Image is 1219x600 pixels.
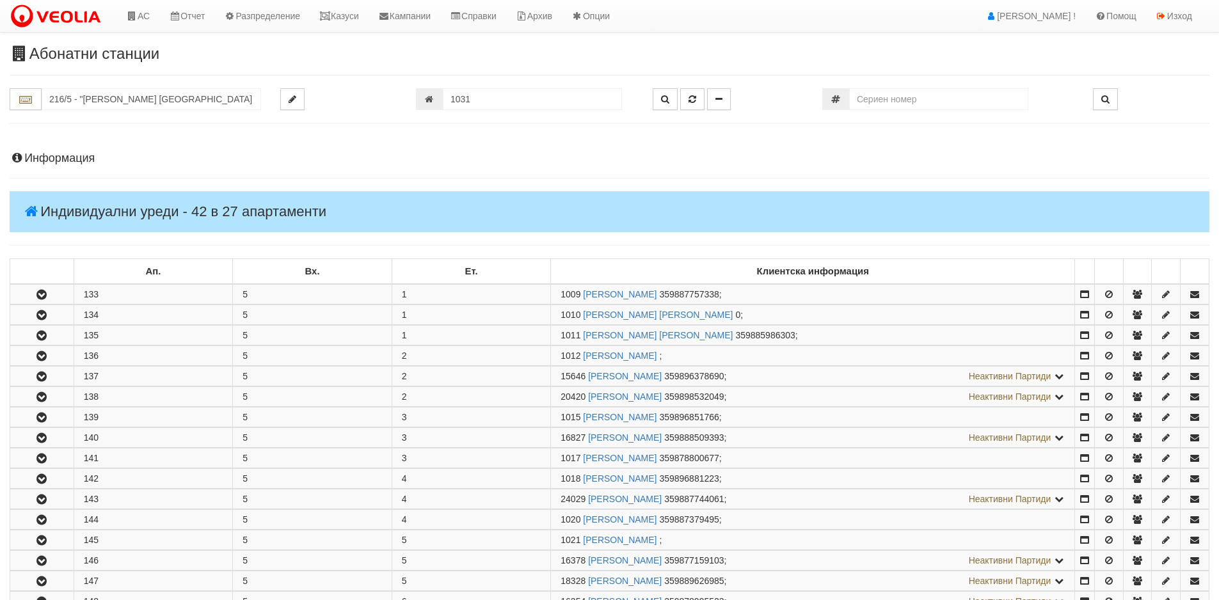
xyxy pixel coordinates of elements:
[588,555,662,565] a: [PERSON_NAME]
[561,453,580,463] span: Партида №
[10,45,1209,62] h3: Абонатни станции
[583,289,657,299] a: [PERSON_NAME]
[583,351,657,361] a: [PERSON_NAME]
[969,391,1051,402] span: Неактивни Партиди
[10,191,1209,232] h4: Индивидуални уреди - 42 в 27 апартаменти
[74,571,233,591] td: 147
[551,510,1075,530] td: ;
[233,571,392,591] td: 5
[402,473,407,484] span: 4
[402,351,407,361] span: 2
[664,494,724,504] span: 359887744061
[233,326,392,345] td: 5
[233,346,392,366] td: 5
[233,469,392,489] td: 5
[233,305,392,325] td: 5
[305,266,320,276] b: Вх.
[551,469,1075,489] td: ;
[1181,259,1209,285] td: : No sort applied, sorting is disabled
[735,310,740,320] span: 0
[551,448,1075,468] td: ;
[402,494,407,504] span: 4
[233,448,392,468] td: 5
[10,259,74,285] td: : No sort applied, sorting is disabled
[969,432,1051,443] span: Неактивни Партиди
[588,494,662,504] a: [PERSON_NAME]
[551,428,1075,448] td: ;
[233,530,392,550] td: 5
[583,412,657,422] a: [PERSON_NAME]
[583,453,657,463] a: [PERSON_NAME]
[561,371,586,381] span: Партида №
[402,576,407,586] span: 5
[233,367,392,386] td: 5
[74,530,233,550] td: 145
[969,371,1051,381] span: Неактивни Партиди
[1152,259,1181,285] td: : No sort applied, sorting is disabled
[233,551,392,571] td: 5
[233,387,392,407] td: 5
[402,412,407,422] span: 3
[74,469,233,489] td: 142
[849,88,1028,110] input: Сериен номер
[74,367,233,386] td: 137
[551,489,1075,509] td: ;
[551,551,1075,571] td: ;
[74,510,233,530] td: 144
[233,510,392,530] td: 5
[74,259,233,285] td: Ап.: No sort applied, sorting is disabled
[551,387,1075,407] td: ;
[659,453,719,463] span: 359878800677
[74,448,233,468] td: 141
[551,530,1075,550] td: ;
[233,407,392,427] td: 5
[588,576,662,586] a: [PERSON_NAME]
[74,489,233,509] td: 143
[561,576,586,586] span: Партида №
[735,330,795,340] span: 359885986303
[551,326,1075,345] td: ;
[551,284,1075,304] td: ;
[561,514,580,525] span: Партида №
[74,387,233,407] td: 138
[402,432,407,443] span: 3
[233,428,392,448] td: 5
[561,432,586,443] span: Партида №
[402,535,407,545] span: 5
[74,346,233,366] td: 136
[10,152,1209,165] h4: Информация
[402,555,407,565] span: 5
[583,330,733,340] a: [PERSON_NAME] [PERSON_NAME]
[659,514,719,525] span: 359887379495
[583,473,657,484] a: [PERSON_NAME]
[664,391,724,402] span: 359898532049
[402,289,407,299] span: 1
[402,391,407,402] span: 2
[588,371,662,381] a: [PERSON_NAME]
[583,535,657,545] a: [PERSON_NAME]
[551,305,1075,325] td: ;
[561,310,580,320] span: Партида №
[583,514,657,525] a: [PERSON_NAME]
[233,284,392,304] td: 5
[588,391,662,402] a: [PERSON_NAME]
[664,576,724,586] span: 359889626985
[561,351,580,361] span: Партида №
[1094,259,1123,285] td: : No sort applied, sorting is disabled
[969,494,1051,504] span: Неактивни Партиди
[402,330,407,340] span: 1
[757,266,869,276] b: Клиентска информация
[1123,259,1152,285] td: : No sort applied, sorting is disabled
[969,555,1051,565] span: Неактивни Партиди
[551,571,1075,591] td: ;
[392,259,551,285] td: Ет.: No sort applied, sorting is disabled
[551,259,1075,285] td: Клиентска информация: No sort applied, sorting is disabled
[664,371,724,381] span: 359896378690
[551,407,1075,427] td: ;
[42,88,261,110] input: Абонатна станция
[402,514,407,525] span: 4
[233,259,392,285] td: Вх.: No sort applied, sorting is disabled
[74,407,233,427] td: 139
[10,3,107,30] img: VeoliaLogo.png
[1075,259,1095,285] td: : No sort applied, sorting is disabled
